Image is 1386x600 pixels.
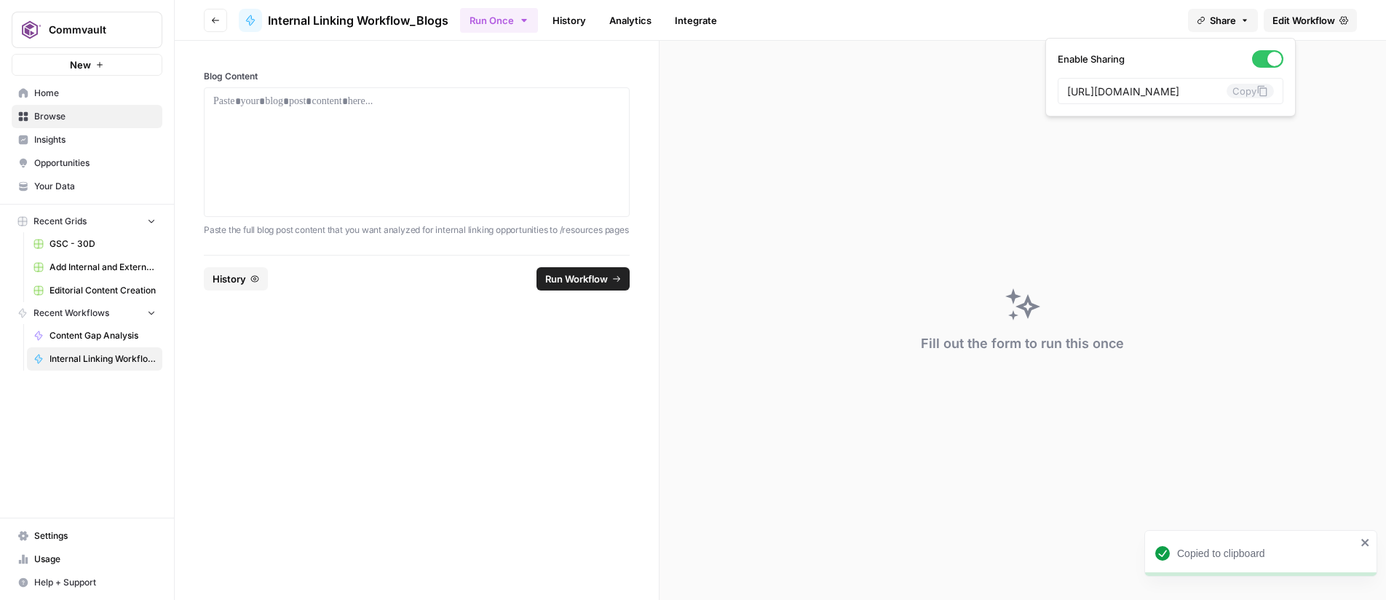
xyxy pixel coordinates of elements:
[17,17,43,43] img: Commvault Logo
[34,110,156,123] span: Browse
[49,284,156,297] span: Editorial Content Creation
[12,12,162,48] button: Workspace: Commvault
[239,9,448,32] a: Internal Linking Workflow_Blogs
[27,324,162,347] a: Content Gap Analysis
[601,9,660,32] a: Analytics
[1264,9,1357,32] a: Edit Workflow
[27,279,162,302] a: Editorial Content Creation
[536,267,630,291] button: Run Workflow
[49,352,156,366] span: Internal Linking Workflow_Blogs
[12,524,162,548] a: Settings
[34,576,156,589] span: Help + Support
[204,223,630,237] p: Paste the full blog post content that you want analyzed for internal linking opportunities to /re...
[12,302,162,324] button: Recent Workflows
[12,571,162,594] button: Help + Support
[12,210,162,232] button: Recent Grids
[34,133,156,146] span: Insights
[33,307,109,320] span: Recent Workflows
[12,151,162,175] a: Opportunities
[49,237,156,250] span: GSC - 30D
[545,272,608,286] span: Run Workflow
[921,333,1124,354] div: Fill out the form to run this once
[34,87,156,100] span: Home
[49,261,156,274] span: Add Internal and External Links
[12,548,162,571] a: Usage
[33,215,87,228] span: Recent Grids
[12,105,162,128] a: Browse
[27,232,162,256] a: GSC - 30D
[204,70,630,83] label: Blog Content
[12,82,162,105] a: Home
[666,9,726,32] a: Integrate
[1227,84,1274,98] button: Copy
[12,128,162,151] a: Insights
[34,180,156,193] span: Your Data
[1188,9,1258,32] button: Share
[460,8,538,33] button: Run Once
[1058,50,1283,68] label: Enable Sharing
[49,23,137,37] span: Commvault
[70,58,91,72] span: New
[213,272,246,286] span: History
[1210,13,1236,28] span: Share
[49,329,156,342] span: Content Gap Analysis
[12,54,162,76] button: New
[544,9,595,32] a: History
[34,157,156,170] span: Opportunities
[268,12,448,29] span: Internal Linking Workflow_Blogs
[1177,546,1356,561] div: Copied to clipboard
[1361,537,1371,548] button: close
[1272,13,1335,28] span: Edit Workflow
[12,175,162,198] a: Your Data
[1045,38,1296,117] div: Share
[27,347,162,371] a: Internal Linking Workflow_Blogs
[204,267,268,291] button: History
[34,553,156,566] span: Usage
[34,529,156,542] span: Settings
[27,256,162,279] a: Add Internal and External Links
